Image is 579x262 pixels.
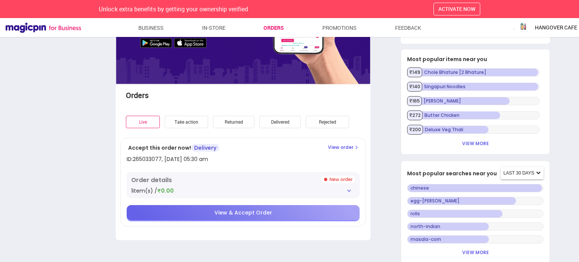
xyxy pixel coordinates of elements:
button: ACTIVATE NOW [433,3,480,15]
div: Rejected [306,116,349,128]
img: OIuCMVwwuKl4D3yIiIiIiIiIiIvLtA0e7Wy6Q6QpzAAAAAElFTkSuQmCC [346,188,352,194]
p: ₹ 165 [407,96,422,106]
img: logo [516,20,531,35]
p: Most popular items near you [407,55,541,63]
p: egg-[PERSON_NAME] [407,197,544,205]
span: ACTIVATE NOW [438,5,475,12]
p: masala-corn [407,235,544,244]
p: Singapuri Noodles [418,83,540,91]
span: ₹0.00 [157,187,174,195]
a: Feedback [395,21,421,35]
span: HANGOVER CAFE [535,24,577,31]
div: View more [456,248,495,257]
p: ₹ 200 [407,125,423,135]
span: Accept this order now! [128,144,191,152]
div: ID: 265033077 , [DATE] 05:30 am [127,155,208,163]
a: Business [138,21,164,35]
p: View order [328,144,360,151]
p: Deluxe Veg Thali [419,126,540,134]
p: ₹ 140 [407,82,422,92]
p: rolls [407,210,544,218]
div: Returned [213,116,254,128]
p: chinese [407,184,544,192]
p: Order details [131,176,172,185]
a: Promotions [322,21,357,35]
p: [PERSON_NAME] [418,97,540,105]
img: Magicpin [6,22,81,33]
div: Take action [165,116,208,128]
a: In-store [202,21,225,35]
button: last 30 days [501,167,544,179]
p: ₹ 149 [407,67,422,77]
span: Unlock extra benefits by getting your ownership verified [99,5,248,13]
span: View & Accept Order [214,209,272,216]
span: last 30 days [504,169,535,177]
div: View more [456,139,495,148]
a: Orders [263,21,284,35]
p: ₹ 272 [407,110,423,120]
div: Orders [126,90,231,101]
p: Chole Bhature [2 Bhature] [418,68,540,77]
span: Delivery [191,144,219,152]
p: Most popular searches near you [407,170,497,177]
span: 1 item(s) / [131,187,157,195]
p: Butter Chicken [419,111,540,120]
p: north-indian [407,222,544,231]
div: Delivered [259,116,301,128]
div: Live [126,116,160,128]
